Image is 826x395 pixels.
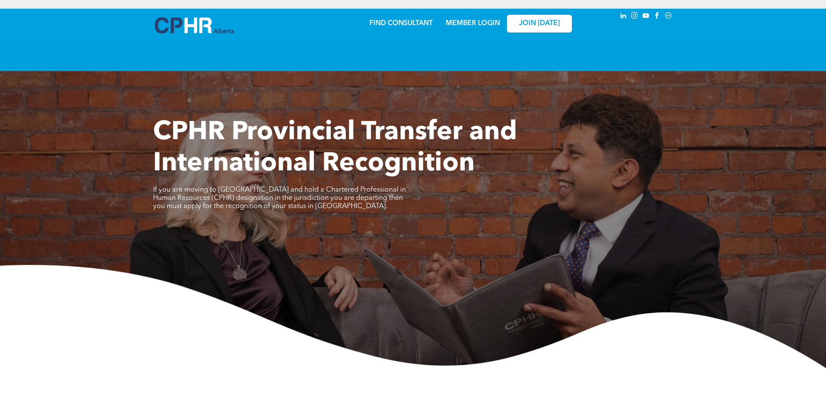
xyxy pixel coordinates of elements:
a: facebook [653,11,662,23]
a: MEMBER LOGIN [446,20,500,27]
a: linkedin [619,11,628,23]
a: Social network [664,11,673,23]
img: A blue and white logo for cp alberta [155,17,234,33]
span: If you are moving to [GEOGRAPHIC_DATA] and hold a Chartered Professional in Human Resources (CPHR... [153,186,406,210]
a: youtube [641,11,651,23]
a: JOIN [DATE] [507,15,572,33]
a: instagram [630,11,640,23]
span: JOIN [DATE] [519,20,560,28]
span: CPHR Provincial Transfer and International Recognition [153,120,517,177]
a: FIND CONSULTANT [369,20,433,27]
